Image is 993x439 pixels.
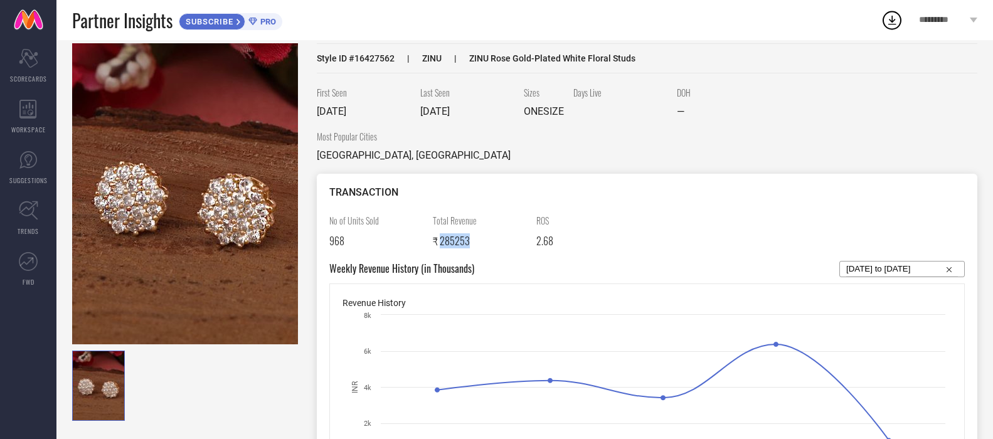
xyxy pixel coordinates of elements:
div: TRANSACTION [329,186,965,198]
span: SUGGESTIONS [9,176,48,185]
span: Weekly Revenue History (in Thousands) [329,261,474,277]
span: 968 [329,233,344,248]
span: ONESIZE [524,105,564,117]
span: [GEOGRAPHIC_DATA], [GEOGRAPHIC_DATA] [317,149,511,161]
span: ₹ 285253 [433,233,470,248]
span: SUBSCRIBE [179,17,236,26]
span: ZINU [395,53,442,63]
text: 4k [364,384,371,392]
span: ROS [536,214,630,227]
span: Revenue History [343,298,406,308]
span: Total Revenue [433,214,527,227]
span: [DATE] [420,105,450,117]
span: Most Popular Cities [317,130,511,143]
div: Open download list [881,9,903,31]
span: Partner Insights [72,8,173,33]
span: TRENDS [18,226,39,236]
text: 8k [364,312,371,320]
span: Sizes [524,86,564,99]
span: DOH [677,86,771,99]
a: SUBSCRIBEPRO [179,10,282,30]
span: No of Units Sold [329,214,423,227]
span: Style ID # 16427562 [317,53,395,63]
span: SCORECARDS [10,74,47,83]
span: Last Seen [420,86,514,99]
span: First Seen [317,86,411,99]
span: ZINU Rose Gold-Plated White Floral Studs [442,53,635,63]
input: Select... [846,262,958,277]
text: 2k [364,420,371,428]
span: 2.68 [536,233,553,248]
span: WORKSPACE [11,125,46,134]
span: PRO [257,17,276,26]
span: Days Live [573,86,667,99]
span: [DATE] [317,105,346,117]
span: — [677,105,684,117]
text: INR [351,381,359,393]
span: FWD [23,277,35,287]
text: 6k [364,347,371,356]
